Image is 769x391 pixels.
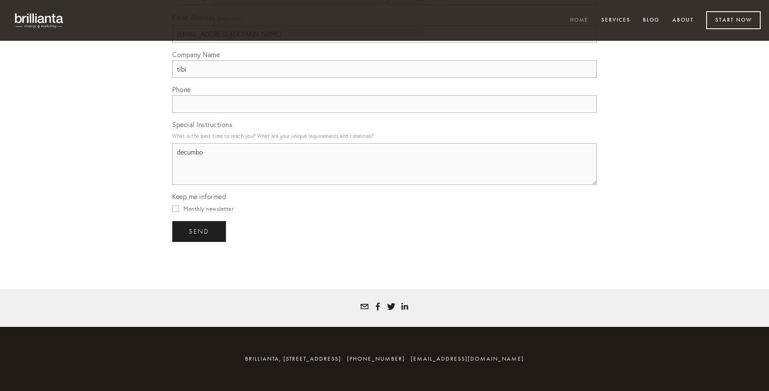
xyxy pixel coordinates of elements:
button: sendsend [172,221,226,242]
span: [PHONE_NUMBER] [347,355,405,362]
span: Monthly newsletter [184,205,233,212]
a: Blog [638,14,665,27]
input: Monthly newsletter [172,205,179,212]
p: What is the best time to reach you? What are your unique requirements and timelines? [172,130,597,142]
span: Phone [172,85,191,94]
textarea: decumbo [172,143,597,185]
a: [EMAIL_ADDRESS][DOMAIN_NAME] [411,355,524,362]
a: Tatyana White [400,302,409,311]
a: About [667,14,699,27]
a: tatyana@brillianta.com [360,302,369,311]
span: send [189,228,209,235]
span: Keep me informed [172,192,226,201]
a: Services [596,14,636,27]
a: Tatyana White [387,302,395,311]
a: Tatyana Bolotnikov White [374,302,382,311]
a: Home [565,14,594,27]
span: Special Instructions [172,120,232,129]
a: Start Now [706,11,761,29]
img: brillianta - research, strategy, marketing [8,8,71,32]
span: brillianta, [STREET_ADDRESS] [245,355,341,362]
span: Company Name [172,50,220,59]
